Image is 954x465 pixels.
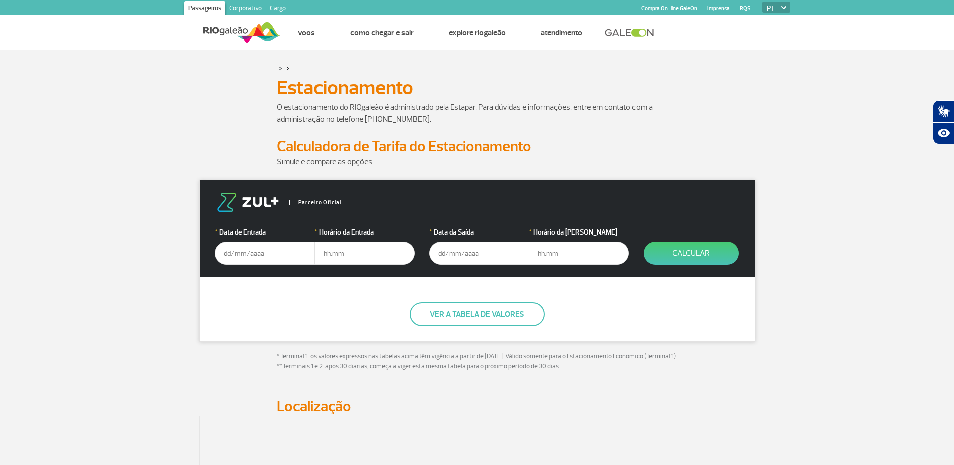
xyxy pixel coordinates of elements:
[641,5,697,12] a: Compra On-line GaleOn
[215,242,315,265] input: dd/mm/aaaa
[225,1,266,17] a: Corporativo
[279,62,282,74] a: >
[277,156,678,168] p: Simule e compare as opções.
[289,200,341,205] span: Parceiro Oficial
[449,28,506,38] a: Explore RIOgaleão
[184,1,225,17] a: Passageiros
[277,101,678,125] p: O estacionamento do RIOgaleão é administrado pela Estapar. Para dúvidas e informações, entre em c...
[277,352,678,371] p: * Terminal 1: os valores expressos nas tabelas acima têm vigência a partir de [DATE]. Válido some...
[740,5,751,12] a: RQS
[429,227,529,238] label: Data da Saída
[541,28,582,38] a: Atendimento
[644,242,739,265] button: Calcular
[277,137,678,156] h2: Calculadora de Tarifa do Estacionamento
[314,227,415,238] label: Horário da Entrada
[933,100,954,144] div: Plugin de acessibilidade da Hand Talk.
[277,397,678,416] h2: Localização
[429,242,529,265] input: dd/mm/aaaa
[277,79,678,96] h1: Estacionamento
[529,242,629,265] input: hh:mm
[314,242,415,265] input: hh:mm
[215,193,281,212] img: logo-zul.png
[529,227,629,238] label: Horário da [PERSON_NAME]
[266,1,290,17] a: Cargo
[410,302,545,326] button: Ver a tabela de valores
[298,28,315,38] a: Voos
[933,100,954,122] button: Abrir tradutor de língua de sinais.
[707,5,730,12] a: Imprensa
[933,122,954,144] button: Abrir recursos assistivos.
[286,62,290,74] a: >
[215,227,315,238] label: Data de Entrada
[350,28,414,38] a: Como chegar e sair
